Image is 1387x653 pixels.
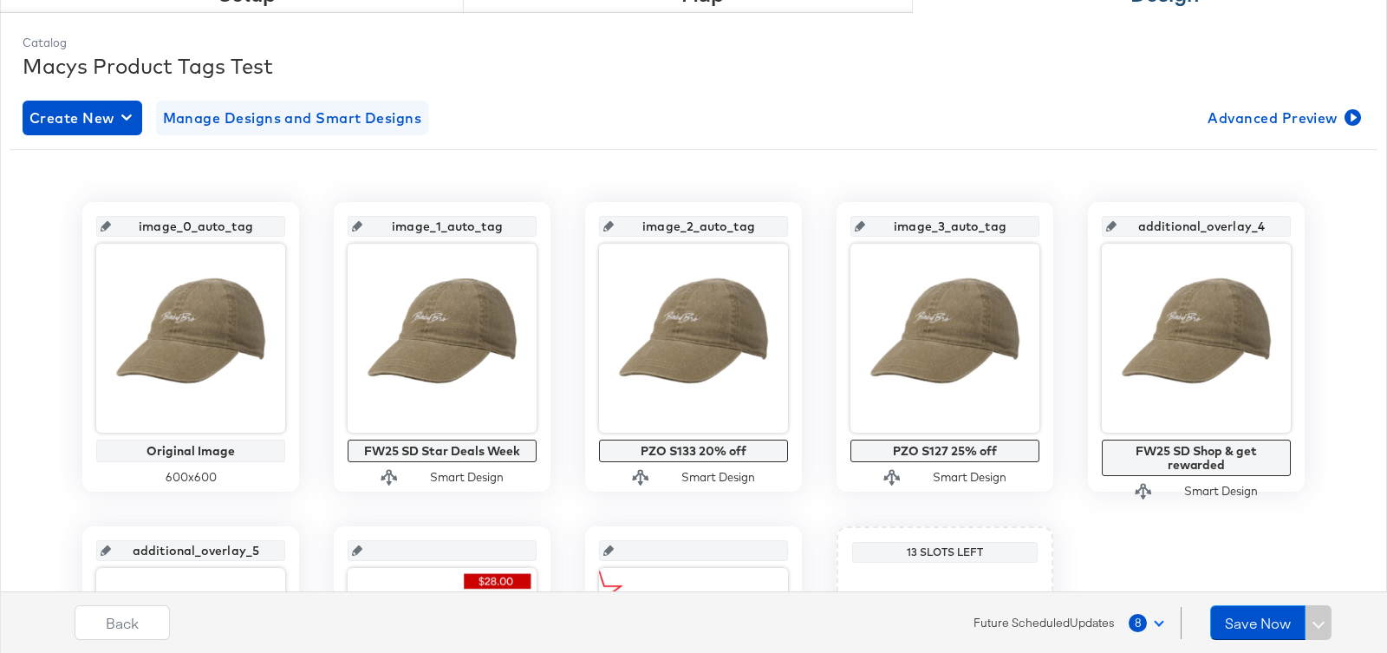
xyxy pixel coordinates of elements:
[681,469,755,486] div: Smart Design
[75,605,170,640] button: Back
[23,51,1364,81] div: Macys Product Tags Test
[974,615,1115,631] span: Future Scheduled Updates
[1128,607,1172,638] button: 8
[101,444,281,458] div: Original Image
[1208,106,1358,130] span: Advanced Preview
[1184,483,1258,500] div: Smart Design
[1210,605,1306,640] button: Save Now
[96,469,285,486] div: 600 x 600
[23,35,1364,51] div: Catalog
[430,469,504,486] div: Smart Design
[352,444,532,458] div: FW25 SD Star Deals Week
[23,101,142,135] button: Create New
[163,106,422,130] span: Manage Designs and Smart Designs
[29,106,135,130] span: Create New
[156,101,429,135] button: Manage Designs and Smart Designs
[933,469,1006,486] div: Smart Design
[855,444,1035,458] div: PZO S127 25% off
[603,444,784,458] div: PZO S133 20% off
[1106,444,1286,472] div: FW25 SD Shop & get rewarded
[1201,101,1364,135] button: Advanced Preview
[856,545,1033,559] div: 13 Slots Left
[1129,614,1147,632] span: 8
